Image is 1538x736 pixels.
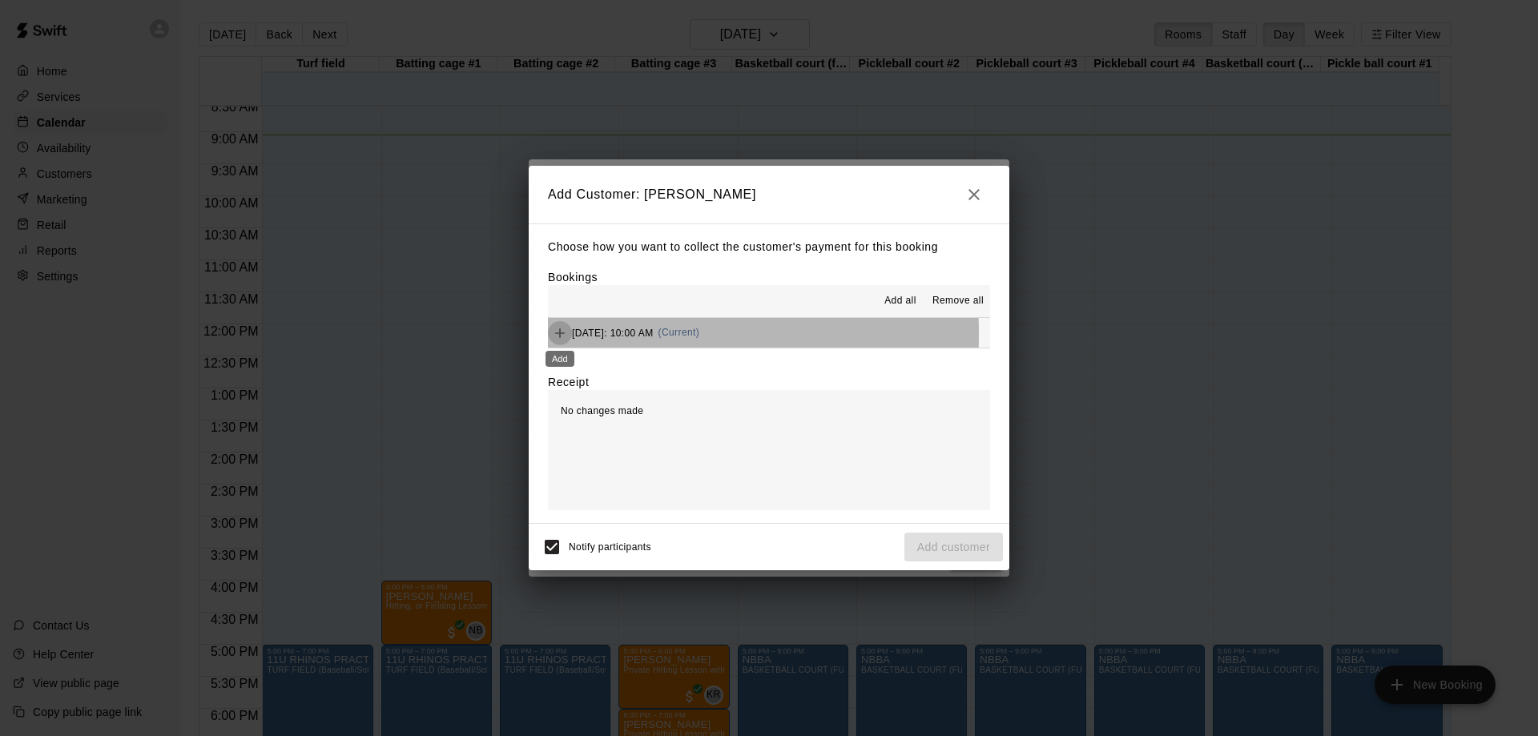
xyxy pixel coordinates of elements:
p: Choose how you want to collect the customer's payment for this booking [548,237,990,257]
span: Remove all [932,293,984,309]
button: Remove all [926,288,990,314]
span: Add [548,326,572,338]
span: [DATE]: 10:00 AM [572,327,654,338]
div: Add [546,351,574,367]
button: Add all [875,288,926,314]
h2: Add Customer: [PERSON_NAME] [529,166,1009,223]
span: Add all [884,293,916,309]
button: Add[DATE]: 10:00 AM(Current) [548,318,990,348]
span: No changes made [561,405,643,416]
label: Bookings [548,271,598,284]
span: (Current) [658,327,700,338]
span: Notify participants [569,541,651,553]
label: Receipt [548,374,589,390]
